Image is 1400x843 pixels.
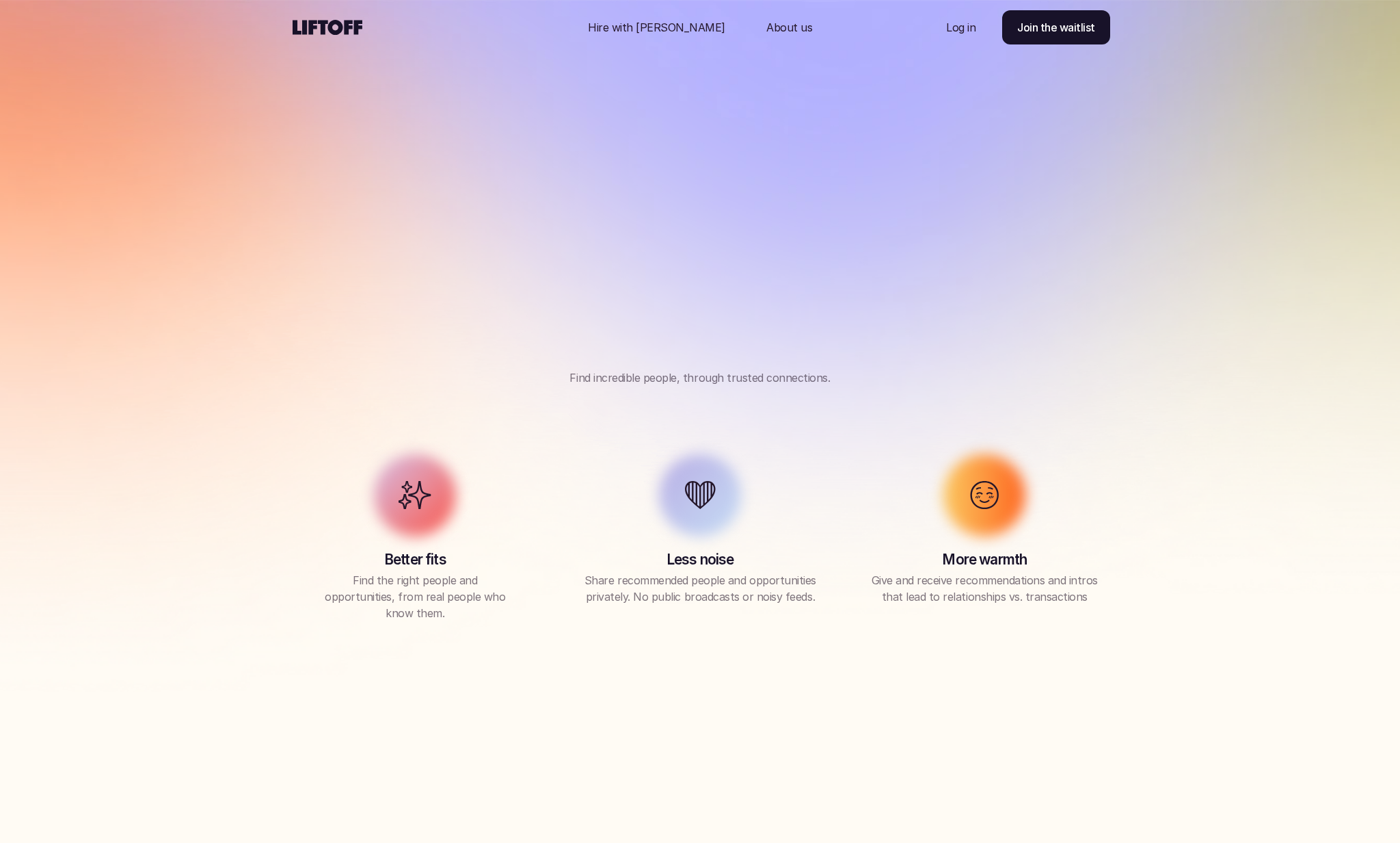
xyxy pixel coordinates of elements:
span: . [853,307,863,354]
a: Nav Link [571,11,742,44]
span: i [546,259,558,307]
span: h [552,307,577,354]
span: t [599,307,614,354]
p: Less noise [575,550,826,569]
p: Give and receive recommendations and intros that lead to relationships vs. transactions [859,572,1110,605]
span: u [742,307,767,354]
a: Nav Link [750,11,829,44]
p: Better fits [290,550,541,569]
span: f [621,307,637,354]
p: Share recommended people and opportunities privately. No public broadcasts or noisy feeds. [575,572,826,605]
span: s [689,307,708,354]
p: About us [766,19,812,36]
span: i [855,259,867,307]
span: g [892,259,917,307]
span: n [828,307,853,354]
span: k [831,259,855,307]
span: d [662,259,688,307]
span: e [637,307,658,354]
span: e [721,259,742,307]
span: h [716,307,742,354]
span: m [767,307,807,354]
span: a [577,307,599,354]
span: t [537,307,552,354]
span: i [517,259,530,307]
p: Find incredible people, through trusted connections. [290,369,1110,386]
span: n [867,259,892,307]
span: l [678,307,690,354]
span: r [530,259,546,307]
p: More warmth [859,550,1110,569]
p: Find the right people and opportunities, from real people who know them. [319,572,511,621]
span: e [658,307,678,354]
span: w [756,259,791,307]
span: H [483,259,517,307]
span: g [583,259,608,307]
p: Hire with [PERSON_NAME] [588,19,725,36]
p: Log in [946,19,975,36]
span: t [742,259,757,307]
span: r [814,259,831,307]
span: a [806,307,828,354]
a: Nav Link [930,11,992,44]
span: n [696,259,721,307]
span: o [791,259,814,307]
a: Join the waitlist [1002,10,1110,44]
span: a [616,259,638,307]
p: Join the waitlist [1017,19,1095,36]
span: n [637,259,662,307]
span: n [558,259,583,307]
